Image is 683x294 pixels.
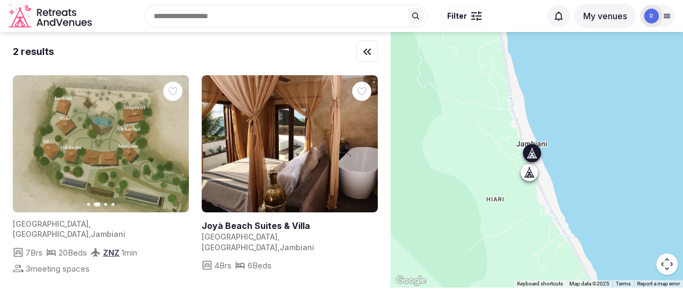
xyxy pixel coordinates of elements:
[91,229,125,239] span: Jambiani
[104,203,107,206] button: Go to slide 3
[574,4,636,28] button: My venues
[616,281,631,287] a: Terms (opens in new tab)
[9,4,94,28] a: Visit the homepage
[103,248,120,258] span: ZNZ
[447,11,467,21] span: Filter
[202,220,378,232] h2: Joyà Beach Suites & Villa
[26,247,43,258] span: 7 Brs
[644,9,659,23] img: reservations-2287
[202,243,277,252] span: [GEOGRAPHIC_DATA]
[637,281,680,287] a: Report a map error
[280,243,314,252] span: Jambiani
[94,202,101,206] button: Go to slide 2
[26,263,90,274] span: 3 meeting spaces
[574,11,636,21] a: My venues
[89,219,91,228] span: ,
[393,274,428,288] a: Open this area in Google Maps (opens a new window)
[59,247,87,258] span: 20 Beds
[277,232,280,241] span: ,
[89,229,91,239] span: ,
[13,45,54,58] div: 2 results
[517,280,563,288] button: Keyboard shortcuts
[13,75,189,212] img: Featured image for venue
[87,203,90,206] button: Go to slide 1
[440,6,489,26] button: Filter
[202,220,378,232] a: View venue
[13,229,89,239] span: [GEOGRAPHIC_DATA]
[9,4,94,28] svg: Retreats and Venues company logo
[112,203,115,206] button: Go to slide 4
[393,274,428,288] img: Google
[277,243,280,252] span: ,
[13,219,89,228] span: [GEOGRAPHIC_DATA]
[122,247,137,258] span: 1 min
[202,232,277,241] span: [GEOGRAPHIC_DATA]
[215,260,232,271] span: 4 Brs
[248,260,272,271] span: 6 Beds
[656,253,678,275] button: Map camera controls
[202,75,378,212] a: View Joyà Beach Suites & Villa
[569,281,609,287] span: Map data ©2025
